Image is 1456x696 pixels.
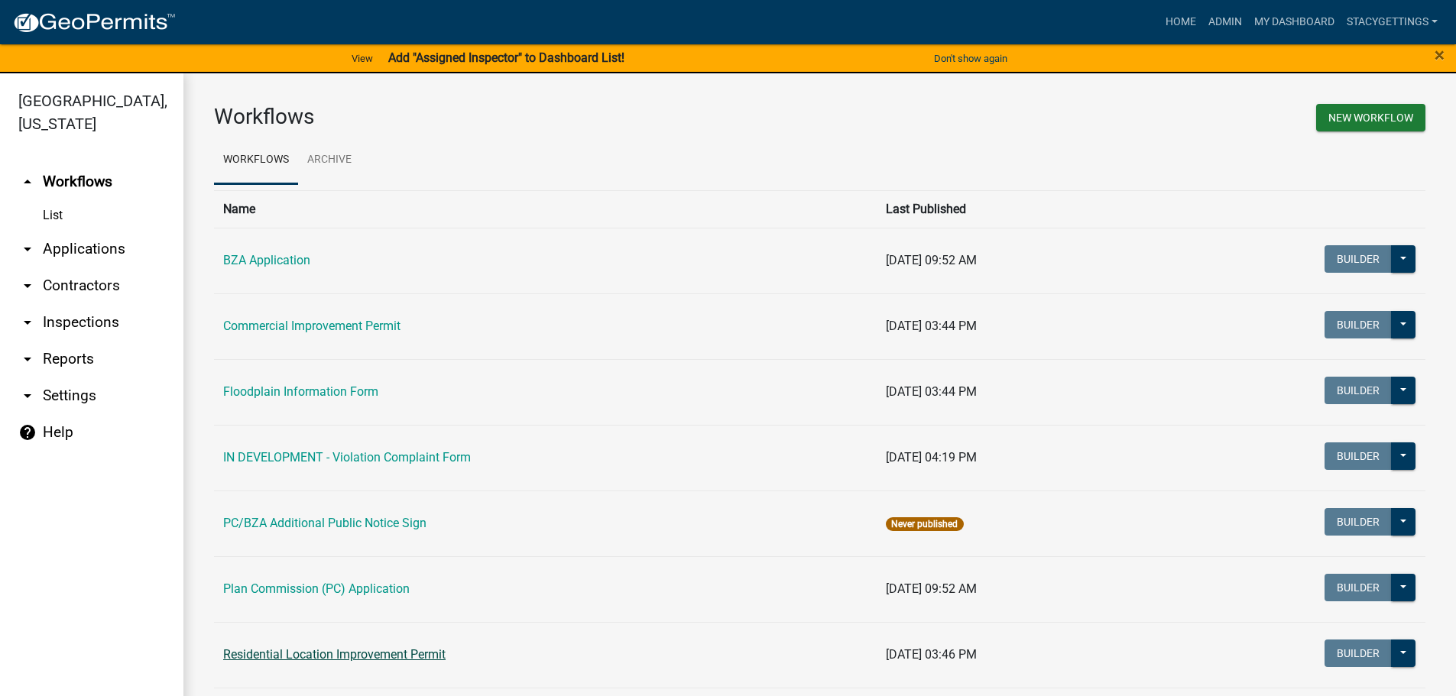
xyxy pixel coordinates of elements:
button: Builder [1325,377,1392,404]
i: arrow_drop_down [18,277,37,295]
a: Archive [298,136,361,185]
span: [DATE] 09:52 AM [886,581,977,596]
strong: Add "Assigned Inspector" to Dashboard List! [388,50,624,65]
a: Plan Commission (PC) Application [223,581,410,596]
span: [DATE] 03:44 PM [886,384,977,399]
span: Never published [886,517,963,531]
button: Close [1435,46,1445,64]
a: Floodplain Information Form [223,384,378,399]
a: Admin [1202,8,1248,37]
th: Name [214,190,877,228]
th: Last Published [877,190,1149,228]
a: My Dashboard [1248,8,1341,37]
span: [DATE] 03:44 PM [886,319,977,333]
span: [DATE] 04:19 PM [886,450,977,465]
a: BZA Application [223,253,310,267]
a: IN DEVELOPMENT - Violation Complaint Form [223,450,471,465]
a: PC/BZA Additional Public Notice Sign [223,516,426,530]
button: Builder [1325,508,1392,536]
i: arrow_drop_up [18,173,37,191]
a: Commercial Improvement Permit [223,319,400,333]
button: Builder [1325,639,1392,667]
i: arrow_drop_down [18,350,37,368]
button: Builder [1325,245,1392,273]
span: [DATE] 03:46 PM [886,647,977,662]
i: arrow_drop_down [18,387,37,405]
i: help [18,423,37,442]
a: StacyGettings [1341,8,1444,37]
a: View [345,46,379,71]
h3: Workflows [214,104,809,130]
a: Home [1159,8,1202,37]
i: arrow_drop_down [18,313,37,332]
span: × [1435,44,1445,66]
a: Workflows [214,136,298,185]
i: arrow_drop_down [18,240,37,258]
span: [DATE] 09:52 AM [886,253,977,267]
button: Builder [1325,442,1392,470]
button: New Workflow [1316,104,1425,131]
button: Don't show again [928,46,1013,71]
button: Builder [1325,574,1392,601]
button: Builder [1325,311,1392,338]
a: Residential Location Improvement Permit [223,647,446,662]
